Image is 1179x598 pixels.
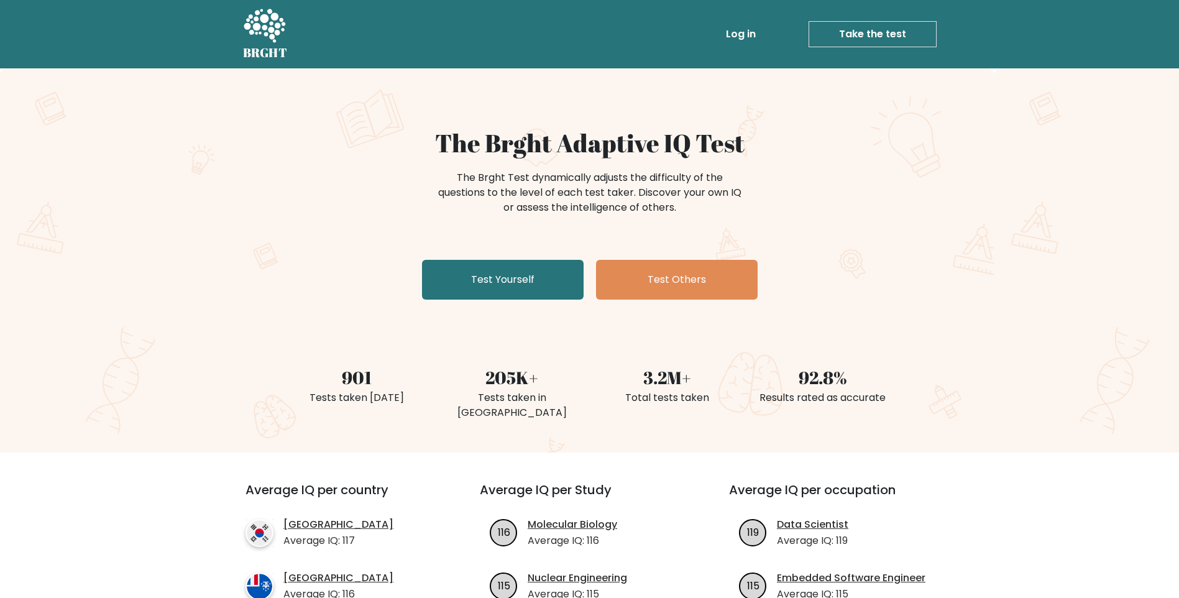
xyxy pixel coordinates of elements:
[747,578,759,592] text: 115
[287,364,427,390] div: 901
[777,533,848,548] p: Average IQ: 119
[283,571,393,586] a: [GEOGRAPHIC_DATA]
[243,45,288,60] h5: BRGHT
[480,482,699,512] h3: Average IQ per Study
[753,390,893,405] div: Results rated as accurate
[283,517,393,532] a: [GEOGRAPHIC_DATA]
[243,5,288,63] a: BRGHT
[442,364,582,390] div: 205K+
[528,533,617,548] p: Average IQ: 116
[809,21,937,47] a: Take the test
[498,525,510,539] text: 116
[422,260,584,300] a: Test Yourself
[777,571,925,586] a: Embedded Software Engineer
[596,260,758,300] a: Test Others
[528,571,627,586] a: Nuclear Engineering
[753,364,893,390] div: 92.8%
[729,482,948,512] h3: Average IQ per occupation
[597,390,738,405] div: Total tests taken
[245,519,273,547] img: country
[287,390,427,405] div: Tests taken [DATE]
[721,22,761,47] a: Log in
[528,517,617,532] a: Molecular Biology
[777,517,848,532] a: Data Scientist
[245,482,435,512] h3: Average IQ per country
[597,364,738,390] div: 3.2M+
[442,390,582,420] div: Tests taken in [GEOGRAPHIC_DATA]
[498,578,510,592] text: 115
[283,533,393,548] p: Average IQ: 117
[434,170,745,215] div: The Brght Test dynamically adjusts the difficulty of the questions to the level of each test take...
[287,128,893,158] h1: The Brght Adaptive IQ Test
[747,525,759,539] text: 119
